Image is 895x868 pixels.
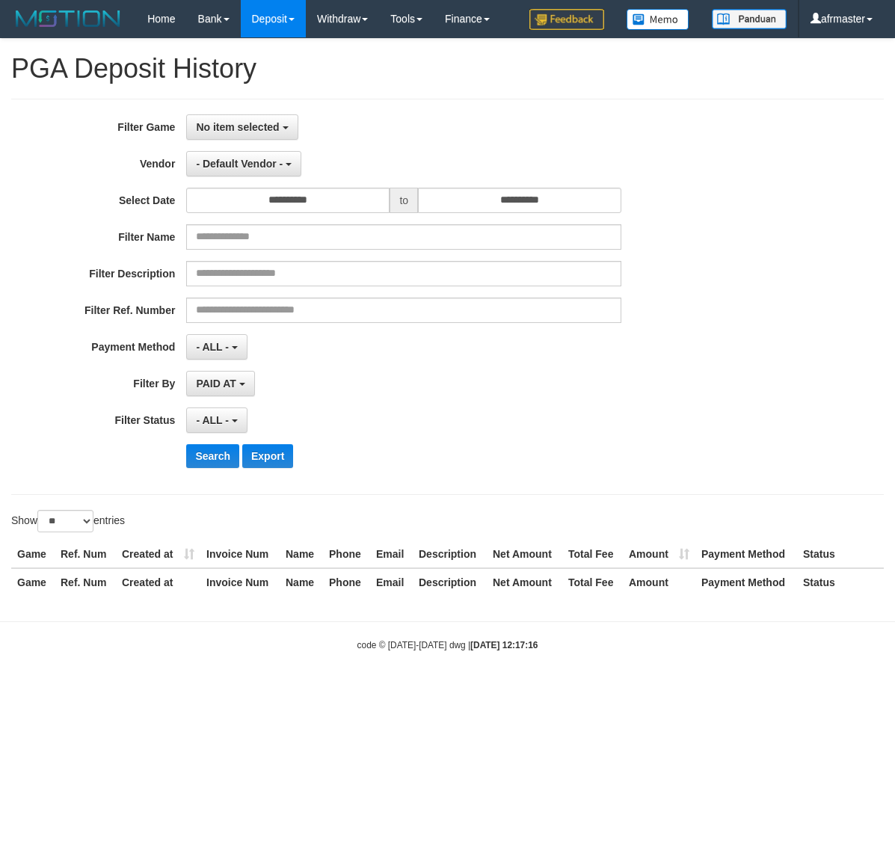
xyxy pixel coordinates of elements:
th: Total Fee [562,568,623,596]
span: - ALL - [196,414,229,426]
small: code © [DATE]-[DATE] dwg | [357,640,538,650]
button: - ALL - [186,334,247,360]
th: Total Fee [562,541,623,568]
button: PAID AT [186,371,254,396]
th: Amount [623,568,695,596]
span: - Default Vendor - [196,158,283,170]
th: Net Amount [487,541,562,568]
img: panduan.png [712,9,787,29]
select: Showentries [37,510,93,532]
img: MOTION_logo.png [11,7,125,30]
img: Button%20Memo.svg [627,9,689,30]
button: Search [186,444,239,468]
th: Ref. Num [55,541,116,568]
img: Feedback.jpg [529,9,604,30]
th: Email [370,541,413,568]
th: Payment Method [695,568,797,596]
th: Status [797,568,884,596]
th: Status [797,541,884,568]
th: Created at [116,541,200,568]
button: - Default Vendor - [186,151,301,176]
th: Email [370,568,413,596]
button: - ALL - [186,407,247,433]
th: Amount [623,541,695,568]
th: Name [280,541,323,568]
th: Game [11,541,55,568]
th: Game [11,568,55,596]
th: Description [413,541,487,568]
th: Payment Method [695,541,797,568]
th: Invoice Num [200,568,280,596]
span: No item selected [196,121,279,133]
strong: [DATE] 12:17:16 [470,640,538,650]
th: Phone [323,568,370,596]
span: PAID AT [196,378,236,390]
th: Net Amount [487,568,562,596]
th: Created at [116,568,200,596]
span: - ALL - [196,341,229,353]
h1: PGA Deposit History [11,54,884,84]
label: Show entries [11,510,125,532]
th: Phone [323,541,370,568]
th: Ref. Num [55,568,116,596]
button: No item selected [186,114,298,140]
span: to [390,188,418,213]
th: Name [280,568,323,596]
button: Export [242,444,293,468]
th: Invoice Num [200,541,280,568]
th: Description [413,568,487,596]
